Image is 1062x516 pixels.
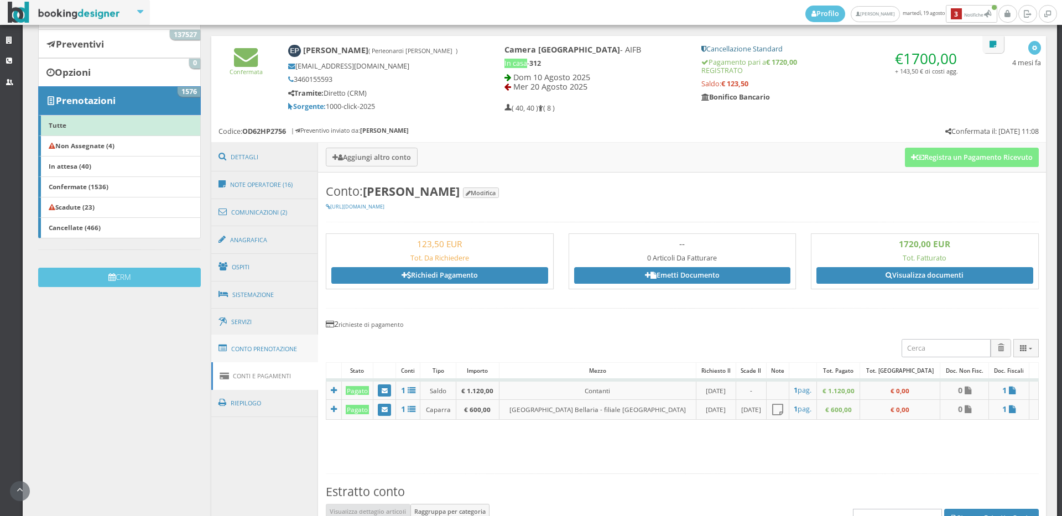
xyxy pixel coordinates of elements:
div: Tot. [GEOGRAPHIC_DATA] [860,363,940,378]
b: 1 [401,404,405,414]
button: Columns [1013,339,1039,357]
div: Richiesto il [696,363,736,378]
h5: - [504,59,686,67]
strong: € 1720,00 [766,58,797,67]
a: Conto Prenotazione [211,335,319,363]
h5: 3460155593 [288,75,467,84]
b: 1 [401,385,405,395]
b: 0 [958,404,962,414]
div: Tot. Pagato [817,363,860,378]
h5: pag. [793,405,813,413]
a: Riepilogo [211,389,319,418]
b: € 600,00 [825,405,852,414]
span: 1700,00 [903,49,957,69]
h5: 0 Articoli Da Fatturare [574,254,791,262]
b: Confermate (1536) [49,182,108,191]
a: Visualizza documenti [816,267,1033,284]
h3: -- [574,239,791,249]
small: ( Perleonardi [PERSON_NAME] ) [368,46,457,55]
b: € 0,00 [891,405,909,414]
div: Stato [342,363,373,378]
a: Cancellate (466) [38,217,201,238]
a: Richiedi Pagamento [331,267,548,284]
h4: - AIFB [504,45,686,54]
a: In attesa (40) [38,156,201,177]
a: Prenotazioni 1576 [38,86,201,115]
a: Comunicazioni (2) [211,198,319,227]
b: Opzioni [55,66,91,79]
button: CRM [38,268,201,287]
h5: Codice: [218,127,286,135]
h5: 4 mesi fa [1012,59,1041,67]
td: Caparra [420,400,456,420]
img: Ennio Perleonardi [288,45,301,58]
a: Conti e Pagamenti [211,362,319,390]
a: Dettagli [211,143,319,171]
h5: Pagamento pari a REGISTRATO [701,58,962,75]
div: Importo [456,363,499,378]
b: € 1.120,00 [822,386,855,395]
h3: 123,50 EUR [331,239,548,249]
h6: | Preventivo inviato da: [291,127,409,134]
b: Scadute (23) [49,202,95,211]
b: Cancellate (466) [49,223,101,232]
h5: 1000-click-2025 [288,102,467,111]
b: Camera [GEOGRAPHIC_DATA] [504,44,620,55]
a: Opzioni 0 [38,58,201,87]
span: 1576 [178,87,200,97]
a: [PERSON_NAME] [851,6,900,22]
a: 1 [993,404,1025,414]
div: Tipo [420,363,455,378]
b: € 600,00 [464,405,491,414]
a: Servizi [211,308,319,336]
a: 1pag. [793,386,813,394]
b: 0 [958,385,962,395]
h5: [EMAIL_ADDRESS][DOMAIN_NAME] [288,62,467,70]
td: Saldo [420,380,456,400]
b: 1 [794,385,798,395]
input: Cerca [902,339,991,357]
div: Doc. Non Fisc. [940,363,988,378]
b: Bonifico Bancario [701,92,770,102]
a: Ospiti [211,253,319,282]
h5: pag. [793,386,813,394]
a: 1 [993,385,1025,395]
a: Note Operatore (16) [211,170,319,199]
b: [PERSON_NAME] [303,45,457,55]
span: martedì, 19 agosto [805,5,998,23]
button: Modifica [463,187,499,198]
b: 1720,00 EUR [899,238,950,249]
span: 137527 [170,30,200,40]
img: BookingDesigner.com [8,2,120,23]
h3: Conto: [326,184,1039,199]
b: 1 [1002,385,1007,395]
a: Anagrafica [211,226,319,254]
b: [PERSON_NAME] [360,126,409,134]
div: Conti [396,363,420,378]
b: 3 [951,8,962,20]
button: Registra un Pagamento Ricevuto [905,148,1039,166]
small: richieste di pagamento [339,320,403,329]
div: Doc. Fiscali [989,363,1029,378]
span: 0 [189,59,200,69]
a: Confermata [230,59,263,76]
div: Scade il [736,363,766,378]
td: - [736,380,766,400]
a: 1pag. [793,405,813,413]
strong: € 123,50 [721,79,748,88]
button: Aggiungi altro conto [326,148,418,166]
small: + 143,50 € di costi agg. [895,67,958,75]
a: [URL][DOMAIN_NAME] [326,203,384,210]
b: € 1.120,00 [461,386,493,395]
div: Note [767,363,789,378]
b: Prenotazioni [56,94,116,107]
b: Tramite: [288,88,324,98]
b: € 0,00 [891,386,909,395]
div: Colonne [1013,339,1039,357]
a: 1 [400,404,417,414]
span: Mer 20 Agosto 2025 [513,81,587,92]
td: [DATE] [696,380,736,400]
td: [DATE] [736,400,766,420]
h4: 2 [326,319,1039,329]
td: Contanti [499,380,696,400]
